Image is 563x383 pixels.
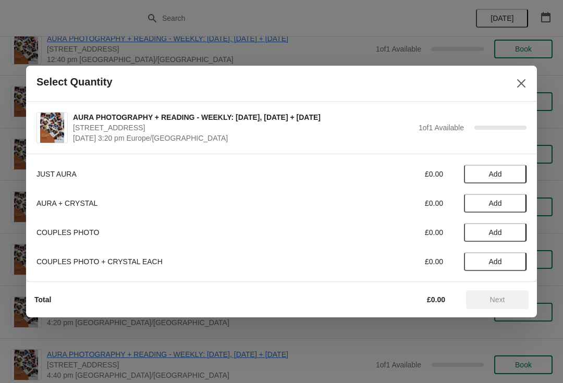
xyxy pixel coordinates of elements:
span: [STREET_ADDRESS] [73,122,413,133]
strong: £0.00 [427,295,445,304]
span: Add [489,228,502,237]
span: [DATE] 3:20 pm Europe/[GEOGRAPHIC_DATA] [73,133,413,143]
h2: Select Quantity [36,76,113,88]
span: AURA PHOTOGRAPHY + READING - WEEKLY: [DATE], [DATE] + [DATE] [73,112,413,122]
strong: Total [34,295,51,304]
button: Add [464,194,527,213]
div: £0.00 [347,227,443,238]
div: £0.00 [347,169,443,179]
span: 1 of 1 Available [419,123,464,132]
button: Add [464,165,527,183]
span: Add [489,199,502,207]
button: Close [512,74,531,93]
div: JUST AURA [36,169,326,179]
div: £0.00 [347,198,443,208]
div: £0.00 [347,256,443,267]
div: COUPLES PHOTO [36,227,326,238]
button: Add [464,223,527,242]
span: Add [489,257,502,266]
div: AURA + CRYSTAL [36,198,326,208]
span: Add [489,170,502,178]
button: Add [464,252,527,271]
div: COUPLES PHOTO + CRYSTAL EACH [36,256,326,267]
img: AURA PHOTOGRAPHY + READING - WEEKLY: FRIDAY, SATURDAY + SUNDAY | 74 Broadway Market, London, UK |... [40,113,64,143]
